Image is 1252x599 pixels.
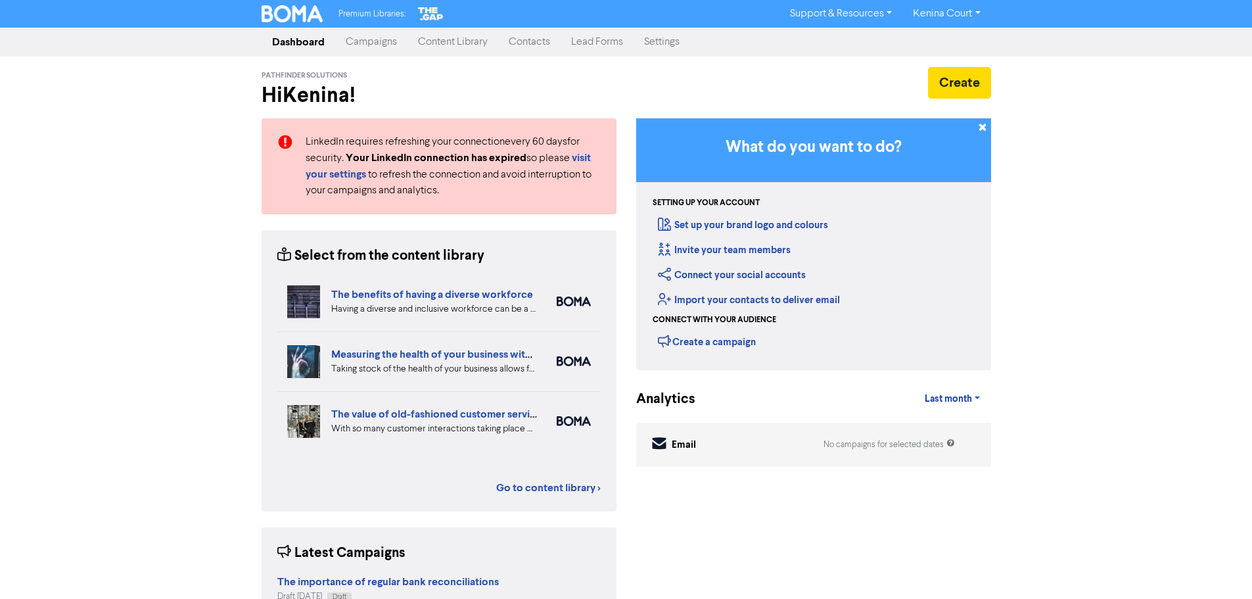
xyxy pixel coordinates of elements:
div: Having a diverse and inclusive workforce can be a major boost for your business. We list four of ... [331,302,537,316]
div: No campaigns for selected dates [823,439,955,451]
h3: What do you want to do? [656,138,971,157]
div: Latest Campaigns [277,543,406,563]
button: Create [928,67,991,99]
a: Import your contacts to deliver email [658,294,840,306]
img: boma [557,297,591,306]
div: Select from the content library [277,246,484,266]
div: LinkedIn requires refreshing your connection every 60 days for security. so please to refresh the... [296,134,611,199]
a: Measuring the health of your business with ratio measures [331,348,602,361]
img: The Gap [416,5,445,22]
a: visit your settings [306,153,591,180]
a: Kenina Court [902,3,990,24]
a: Dashboard [262,29,335,55]
a: Contacts [498,29,561,55]
img: boma_accounting [557,356,591,366]
div: Setting up your account [653,197,760,209]
a: Last month [914,386,990,412]
a: Campaigns [335,29,407,55]
a: The benefits of having a diverse workforce [331,288,533,301]
span: Premium Libraries: [338,10,406,18]
a: Settings [634,29,690,55]
span: Last month [925,393,972,405]
img: BOMA Logo [262,5,323,22]
div: Create a campaign [658,331,756,351]
a: Go to content library > [496,480,601,496]
div: Analytics [636,389,679,410]
iframe: Chat Widget [1186,536,1252,599]
strong: The importance of regular bank reconciliations [277,575,499,588]
div: Email [672,438,696,453]
a: The importance of regular bank reconciliations [277,577,499,588]
a: Invite your team members [658,244,791,256]
a: The value of old-fashioned customer service: getting data insights [331,408,639,421]
strong: Your LinkedIn connection has expired [346,151,526,164]
div: Getting Started in BOMA [636,118,991,370]
a: Lead Forms [561,29,634,55]
a: Support & Resources [779,3,902,24]
h2: Hi Kenina ! [262,83,616,108]
div: With so many customer interactions taking place online, your online customer service has to be fi... [331,422,537,436]
div: Connect with your audience [653,314,776,326]
img: boma [557,416,591,426]
span: Pathfinder Solutions [262,71,347,80]
div: Taking stock of the health of your business allows for more effective planning, early warning abo... [331,362,537,376]
a: Set up your brand logo and colours [658,219,828,231]
a: Connect your social accounts [658,269,806,281]
a: Content Library [407,29,498,55]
